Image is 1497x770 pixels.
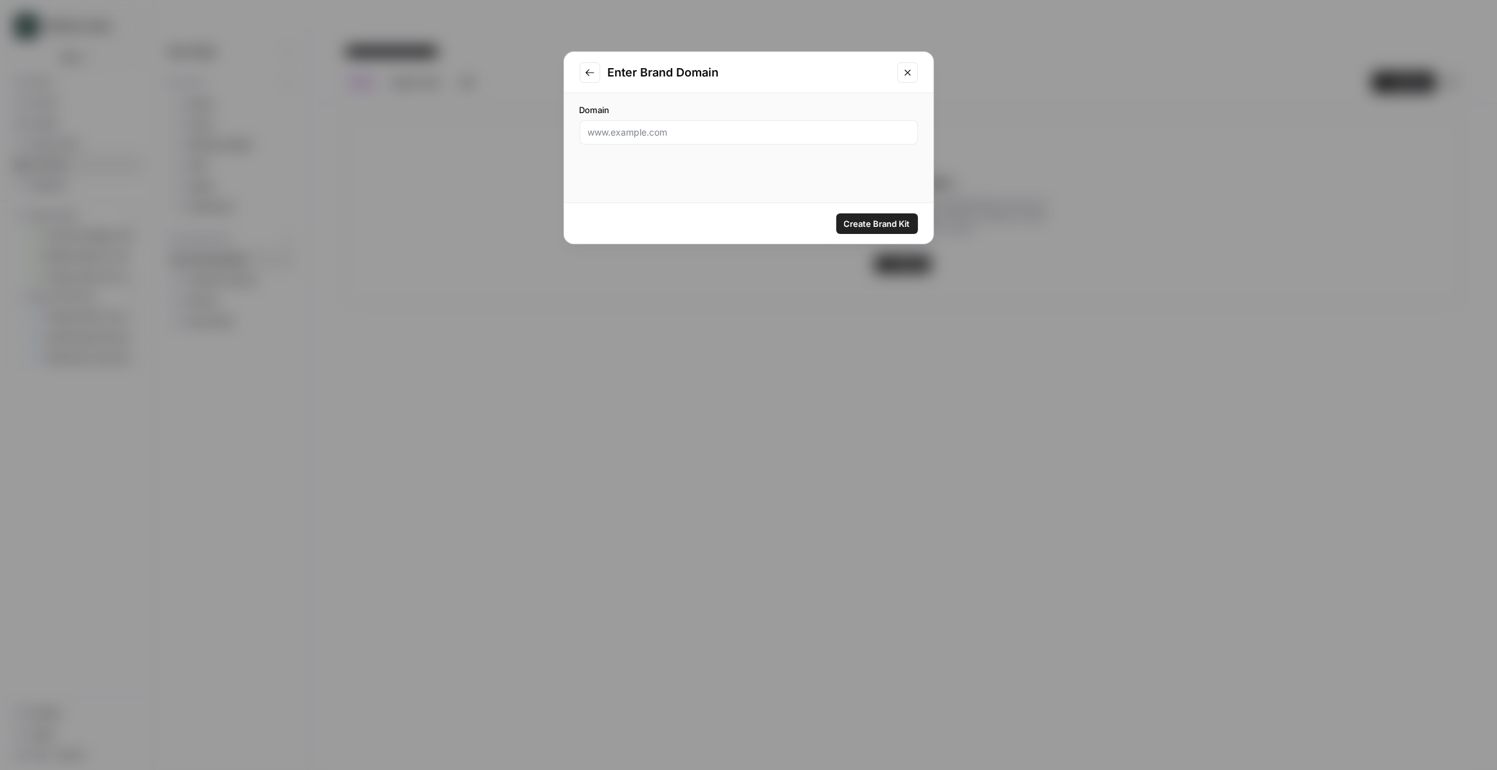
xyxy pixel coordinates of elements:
button: Close modal [897,62,918,83]
input: www.example.com [588,126,910,139]
button: Go to previous step [580,62,600,83]
h2: Enter Brand Domain [608,64,890,82]
label: Domain [580,103,918,116]
span: Create Brand Kit [844,217,910,230]
button: Create Brand Kit [836,213,918,234]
